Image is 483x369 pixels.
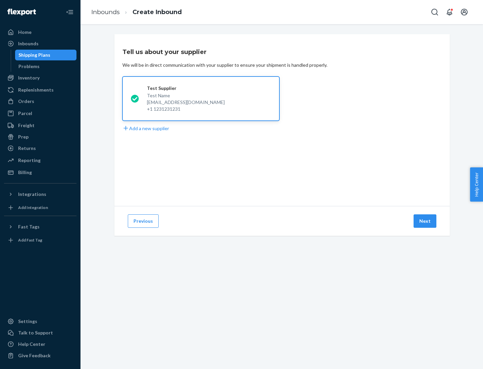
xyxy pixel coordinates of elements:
div: Integrations [18,191,46,198]
a: Freight [4,120,76,131]
div: Billing [18,169,32,176]
button: Fast Tags [4,221,76,232]
button: Open Search Box [428,5,441,19]
div: Add Fast Tag [18,237,42,243]
a: Home [4,27,76,38]
div: Parcel [18,110,32,117]
a: Orders [4,96,76,107]
a: Prep [4,131,76,142]
ol: breadcrumbs [86,2,187,22]
div: We will be in direct communication with your supplier to ensure your shipment is handled properly. [122,62,327,68]
a: Parcel [4,108,76,119]
div: Orders [18,98,34,105]
button: Give Feedback [4,350,76,361]
div: Settings [18,318,37,325]
h3: Tell us about your supplier [122,48,207,56]
a: Create Inbound [132,8,182,16]
div: Add Integration [18,205,48,210]
a: Talk to Support [4,327,76,338]
button: Integrations [4,189,76,200]
div: Talk to Support [18,329,53,336]
a: Reporting [4,155,76,166]
a: Add Integration [4,202,76,213]
button: Add a new supplier [122,125,169,132]
a: Shipping Plans [15,50,77,60]
a: Help Center [4,339,76,350]
button: Next [414,214,436,228]
a: Billing [4,167,76,178]
div: Home [18,29,32,36]
button: Open account menu [458,5,471,19]
div: Help Center [18,341,45,348]
div: Problems [18,63,40,70]
div: Freight [18,122,35,129]
button: Help Center [470,167,483,202]
a: Replenishments [4,85,76,95]
div: Prep [18,134,29,140]
button: Previous [128,214,159,228]
img: Flexport logo [7,9,36,15]
button: Open notifications [443,5,456,19]
div: Shipping Plans [18,52,50,58]
div: Replenishments [18,87,54,93]
a: Inbounds [4,38,76,49]
a: Inventory [4,72,76,83]
a: Settings [4,316,76,327]
div: Inventory [18,74,40,81]
a: Add Fast Tag [4,235,76,246]
a: Problems [15,61,77,72]
a: Returns [4,143,76,154]
a: Inbounds [91,8,120,16]
button: Close Navigation [63,5,76,19]
div: Inbounds [18,40,39,47]
div: Give Feedback [18,352,51,359]
div: Returns [18,145,36,152]
div: Fast Tags [18,223,40,230]
div: Reporting [18,157,41,164]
